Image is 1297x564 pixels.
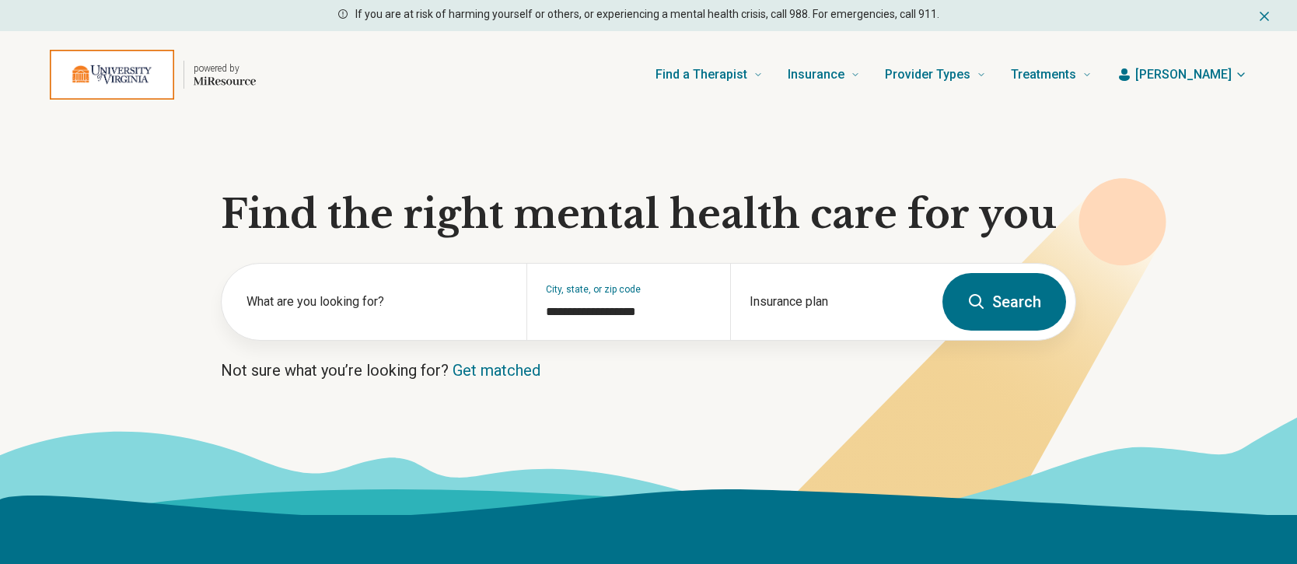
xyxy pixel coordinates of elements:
[246,293,508,311] label: What are you looking for?
[1135,65,1232,84] span: [PERSON_NAME]
[885,64,970,86] span: Provider Types
[453,361,540,380] a: Get matched
[50,50,256,100] a: Home page
[885,44,986,106] a: Provider Types
[194,62,256,75] p: powered by
[655,64,747,86] span: Find a Therapist
[221,359,1076,381] p: Not sure what you’re looking for?
[942,273,1066,331] button: Search
[355,6,939,23] p: If you are at risk of harming yourself or others, or experiencing a mental health crisis, call 98...
[788,44,860,106] a: Insurance
[788,64,844,86] span: Insurance
[1011,44,1092,106] a: Treatments
[1011,64,1076,86] span: Treatments
[1117,65,1247,84] button: [PERSON_NAME]
[655,44,763,106] a: Find a Therapist
[221,191,1076,238] h1: Find the right mental health care for you
[1257,6,1272,25] button: Dismiss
